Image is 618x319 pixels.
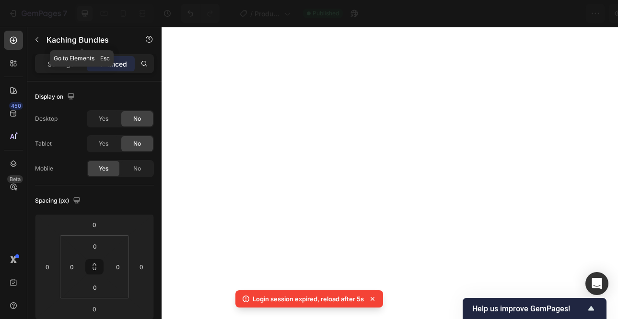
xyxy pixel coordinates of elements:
span: No [133,114,141,123]
span: No [133,164,141,173]
div: Beta [7,175,23,183]
button: 7 [4,4,71,23]
div: Open Intercom Messenger [585,272,608,295]
p: Settings [47,59,74,69]
p: Kaching Bundles [47,34,128,46]
span: Yes [99,164,108,173]
input: 0 [40,260,55,274]
span: / [250,9,253,19]
div: Tablet [35,139,52,148]
button: Save [519,4,550,23]
span: Yes [99,139,108,148]
p: Advanced [94,59,127,69]
input: 0px [85,280,105,295]
input: 0 [85,302,104,316]
div: Spacing (px) [35,194,82,207]
p: 7 [63,8,67,19]
div: Display on [35,91,77,103]
iframe: Design area [162,27,618,319]
span: 2 products assigned [426,9,493,19]
span: No [133,139,141,148]
input: 0px [111,260,125,274]
input: 0 [134,260,149,274]
button: 2 products assigned [418,4,515,23]
span: Published [313,9,339,18]
div: Publish [562,9,586,19]
p: Login session expired, reload after 5s [253,294,364,304]
button: Publish [554,4,595,23]
div: Mobile [35,164,53,173]
div: 450 [9,102,23,110]
input: 0 [85,217,104,232]
input: 0px [85,239,105,253]
input: 0px [65,260,79,274]
div: Desktop [35,114,58,123]
button: Show survey - Help us improve GemPages! [472,303,597,314]
div: Undo/Redo [181,4,220,23]
span: Product_InfinityHOOP [255,9,280,19]
span: Yes [99,114,108,123]
span: Help us improve GemPages! [472,304,585,313]
span: Save [527,10,543,18]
